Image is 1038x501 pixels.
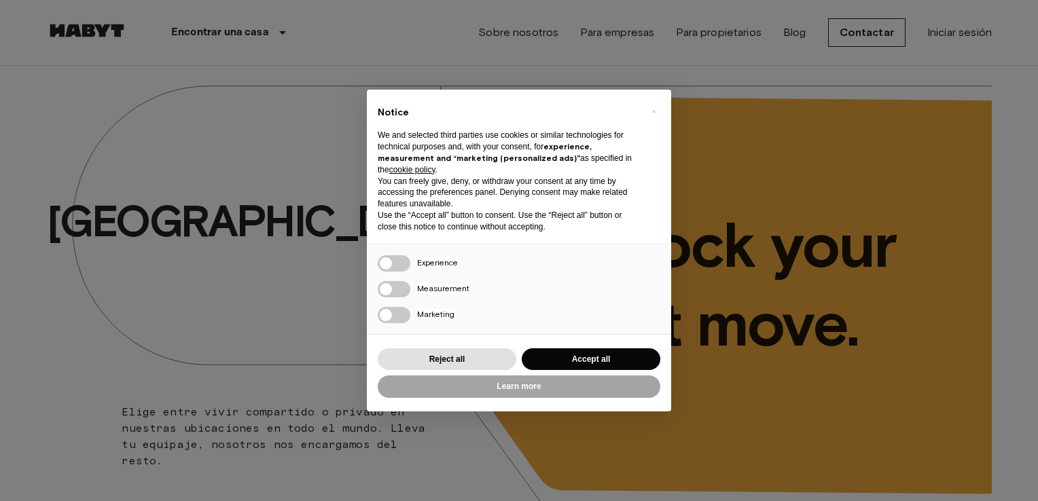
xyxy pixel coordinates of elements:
[378,348,516,371] button: Reject all
[417,309,454,319] span: Marketing
[378,130,639,175] p: We and selected third parties use cookies or similar technologies for technical purposes and, wit...
[417,283,469,293] span: Measurement
[389,165,435,174] a: cookie policy
[651,103,656,119] span: ×
[378,375,660,398] button: Learn more
[522,348,660,371] button: Accept all
[378,141,592,163] strong: experience, measurement and “marketing (personalized ads)”
[643,100,664,122] button: Close this notice
[378,176,639,210] p: You can freely give, deny, or withdraw your consent at any time by accessing the preferences pane...
[378,210,639,233] p: Use the “Accept all” button to consent. Use the “Reject all” button or close this notice to conti...
[378,106,639,119] h2: Notice
[417,257,458,267] span: Experience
